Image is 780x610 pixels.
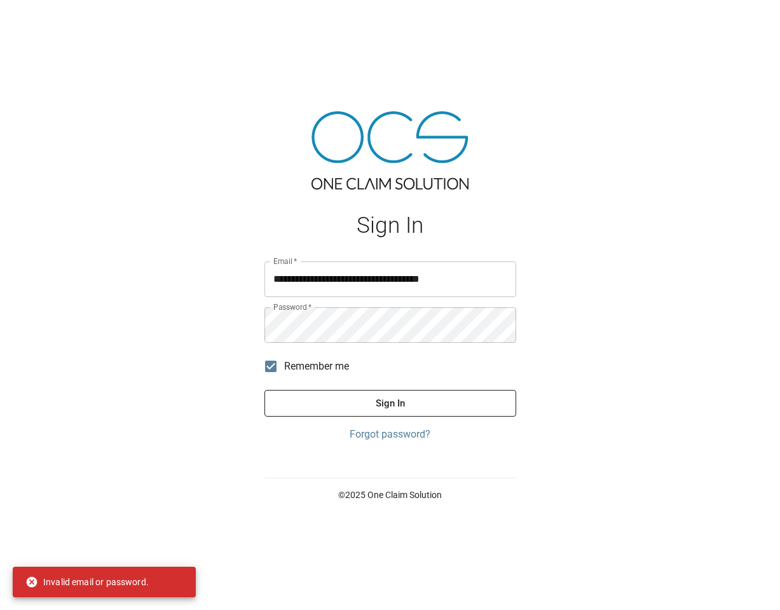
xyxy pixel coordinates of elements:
[264,489,516,501] p: © 2025 One Claim Solution
[273,256,298,267] label: Email
[15,8,66,33] img: ocs-logo-white-transparent.png
[311,111,469,190] img: ocs-logo-tra.png
[284,359,349,374] span: Remember me
[273,302,311,312] label: Password
[25,571,149,593] div: Invalid email or password.
[264,427,516,442] a: Forgot password?
[264,212,516,239] h1: Sign In
[264,390,516,417] button: Sign In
